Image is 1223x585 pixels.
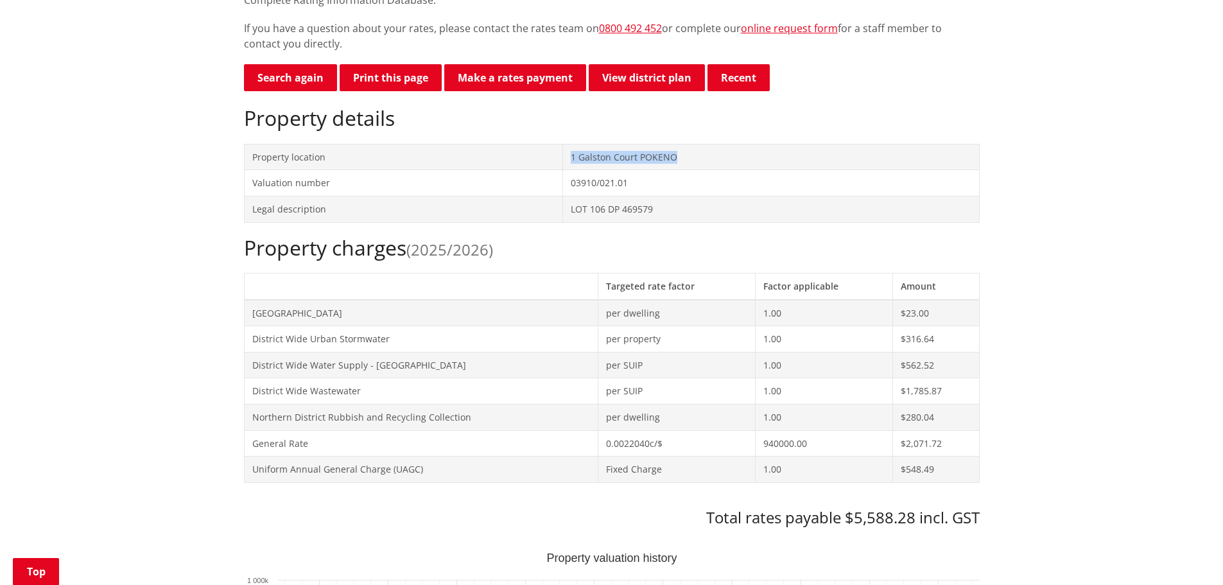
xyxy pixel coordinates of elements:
td: LOT 106 DP 469579 [562,196,979,222]
td: Fixed Charge [598,457,756,483]
td: Legal description [244,196,562,222]
iframe: Messenger Launcher [1164,531,1210,577]
text: 1 000k [247,577,268,584]
td: $280.04 [893,404,979,430]
td: 1.00 [756,300,893,326]
h3: Total rates payable $5,588.28 incl. GST [244,509,980,527]
td: District Wide Urban Stormwater [244,326,598,353]
td: 03910/021.01 [562,170,979,196]
td: $23.00 [893,300,979,326]
td: Uniform Annual General Charge (UAGC) [244,457,598,483]
td: [GEOGRAPHIC_DATA] [244,300,598,326]
th: Factor applicable [756,273,893,299]
td: $562.52 [893,352,979,378]
button: Recent [707,64,770,91]
a: Search again [244,64,337,91]
a: Top [13,558,59,585]
td: 1.00 [756,352,893,378]
a: 0800 492 452 [599,21,662,35]
td: per dwelling [598,404,756,430]
span: (2025/2026) [406,239,493,260]
td: District Wide Water Supply - [GEOGRAPHIC_DATA] [244,352,598,378]
td: 0.0022040c/$ [598,430,756,457]
td: Valuation number [244,170,562,196]
td: 1.00 [756,457,893,483]
text: Property valuation history [546,552,677,564]
td: $2,071.72 [893,430,979,457]
td: 940000.00 [756,430,893,457]
td: Northern District Rubbish and Recycling Collection [244,404,598,430]
p: If you have a question about your rates, please contact the rates team on or complete our for a s... [244,21,980,51]
h2: Property charges [244,236,980,260]
h2: Property details [244,106,980,130]
td: 1 Galston Court POKENO [562,144,979,170]
td: $548.49 [893,457,979,483]
th: Amount [893,273,979,299]
td: per SUIP [598,378,756,405]
td: 1.00 [756,404,893,430]
td: $1,785.87 [893,378,979,405]
td: 1.00 [756,326,893,353]
a: View district plan [589,64,705,91]
a: Make a rates payment [444,64,586,91]
td: per SUIP [598,352,756,378]
a: online request form [741,21,838,35]
td: General Rate [244,430,598,457]
button: Print this page [340,64,442,91]
td: per property [598,326,756,353]
td: per dwelling [598,300,756,326]
td: $316.64 [893,326,979,353]
td: Property location [244,144,562,170]
th: Targeted rate factor [598,273,756,299]
td: District Wide Wastewater [244,378,598,405]
td: 1.00 [756,378,893,405]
